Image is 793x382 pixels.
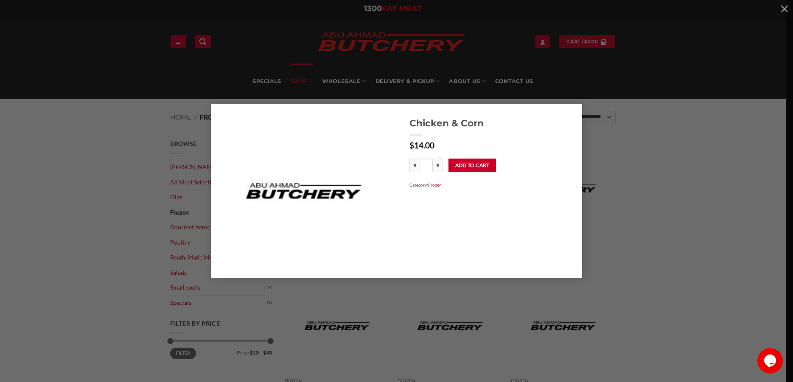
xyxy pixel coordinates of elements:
span: Category: [409,179,570,190]
bdi: 14.00 [409,140,434,150]
iframe: chat widget [757,348,785,374]
img: Awaiting product image [211,104,397,277]
input: Product quantity [420,159,433,172]
a: Chicken & Corn [409,117,570,129]
span: $ [409,140,414,150]
a: Frozen [428,182,442,187]
input: Increase quantity of Chicken & Corn [433,159,443,172]
button: Add to cart [448,159,496,172]
input: Reduce quantity of Chicken & Corn [409,159,420,172]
